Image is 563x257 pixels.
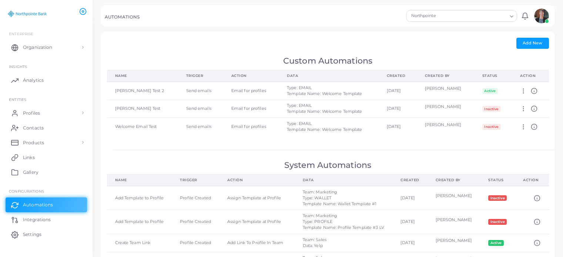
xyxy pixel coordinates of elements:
td: [PERSON_NAME] Test 2 [107,82,178,100]
a: Products [6,135,87,150]
div: Created By [425,73,466,78]
div: Created [401,177,419,183]
div: Created [387,73,409,78]
span: Profiles [23,110,40,116]
span: Analytics [23,77,44,84]
span: Active [488,240,504,246]
span: Add New [523,40,542,45]
span: Inactive [482,106,501,112]
div: Trigger [180,177,211,183]
td: [DATE] [392,210,428,234]
div: Action [523,177,540,183]
div: Status [488,177,507,183]
a: Settings [6,227,87,242]
td: Welcome Email Test [107,118,178,136]
span: Automations [23,202,53,208]
div: [PERSON_NAME] [425,122,466,128]
div: Trigger [186,73,215,78]
span: Products [23,139,44,146]
a: Gallery [6,165,87,179]
td: Profile Created [172,210,219,234]
a: avatar [532,9,551,23]
td: [PERSON_NAME] Test [107,100,178,118]
td: Add Template to Profile [107,186,172,210]
span: Inactive [482,124,501,130]
td: Assign Template at Profile [219,210,295,234]
a: Links [6,150,87,165]
div: Search for option [406,10,517,22]
td: Email for profiles [223,100,279,118]
span: Inactive [488,195,507,201]
td: [DATE] [392,186,428,210]
td: Add Link To Profile In Team [219,234,295,252]
img: logo [7,7,48,21]
h1: System Automations [107,160,549,170]
a: Automations [6,197,87,212]
td: Profile Created [172,234,219,252]
td: [DATE] [392,234,428,252]
div: [PERSON_NAME] [425,104,466,110]
div: Action [231,73,271,78]
div: Type: EMAIL Template Name: Welcome Template [287,85,371,97]
td: Create Team Link [107,234,172,252]
span: Links [23,154,35,161]
span: Organization [23,44,52,51]
span: Contacts [23,125,44,131]
div: Action [520,73,540,78]
td: Assign Template at Profile [219,186,295,210]
div: Team: Marketing Type: PROFILE Template Name: Profile Template #3 LV [303,213,384,231]
div: Team: Sales Data: Yelp [303,237,384,249]
td: Email for profiles [223,82,279,100]
span: Integrations [23,216,51,223]
div: Status [482,73,504,78]
img: avatar [534,9,549,23]
h5: AUTOMATIONS [105,14,140,20]
td: [DATE] [379,100,417,118]
div: Team: Marketing Type: WALLET Template Name: Wallet Template #1 [303,189,384,207]
td: Email for profiles [223,118,279,136]
td: [DATE] [379,118,417,136]
div: Created By [436,177,472,183]
div: Type: EMAIL Template Name: Welcome Template [287,121,371,133]
span: Gallery [23,169,38,176]
div: Name [115,177,164,183]
a: Organization [6,40,87,55]
div: Name [115,73,170,78]
span: INSIGHTS [9,64,27,69]
div: [PERSON_NAME] [436,217,472,223]
input: Search for option [465,12,507,20]
div: Data [287,73,371,78]
span: Settings [23,231,41,238]
span: Active [482,88,498,94]
td: Add Template to Profile [107,210,172,234]
a: Integrations [6,212,87,227]
span: Inactive [488,219,507,225]
div: Type: EMAIL Template Name: Welcome Template [287,103,371,115]
td: Send emails [178,100,223,118]
div: Action [227,177,286,183]
td: Send emails [178,82,223,100]
span: ENTITIES [9,97,26,102]
span: Configurations [9,189,44,193]
div: [PERSON_NAME] [436,238,472,244]
a: Contacts [6,120,87,135]
span: Enterprise [9,31,33,36]
div: Data [303,177,384,183]
div: [PERSON_NAME] [425,86,466,92]
button: Add New [516,38,549,49]
a: Analytics [6,73,87,88]
span: Northpointe [410,12,464,20]
td: Profile Created [172,186,219,210]
a: Profiles [6,105,87,120]
div: [PERSON_NAME] [436,193,472,199]
td: Send emails [178,118,223,136]
h1: Custom Automations [107,56,549,66]
td: [DATE] [379,82,417,100]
